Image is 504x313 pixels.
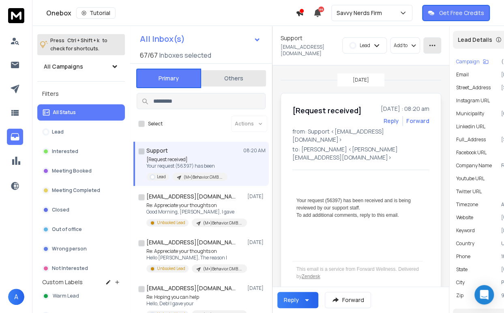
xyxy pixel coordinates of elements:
button: Out of office [37,221,125,237]
p: Zip [456,292,463,299]
h1: Support [281,34,302,42]
p: Campaign [456,58,480,65]
p: Instagram URL [456,97,490,104]
p: Linkedin URL [456,123,485,130]
p: Youtube URL [456,175,485,182]
p: Re: Appreciate your thoughts on [146,248,244,255]
p: Good Morning, [PERSON_NAME], I gave [146,209,244,215]
p: Facebook URL [456,149,487,156]
p: Wrong person [52,246,87,252]
button: Warm Lead [37,288,125,304]
p: Your request (56397) has been [146,163,227,169]
p: Unbooked Lead [157,220,185,226]
p: Meeting Completed [52,187,100,194]
h1: All Campaigns [44,63,83,71]
button: Meeting Completed [37,182,125,199]
p: 08:20 AM [243,147,266,154]
button: Reply [277,292,318,308]
p: Add to [394,42,407,49]
p: City [456,279,465,286]
h1: [EMAIL_ADDRESS][DOMAIN_NAME] [146,192,236,201]
button: A [8,289,24,305]
div: Open Intercom Messenger [474,285,494,304]
p: Country [456,240,474,247]
p: to: [PERSON_NAME] <[PERSON_NAME][EMAIL_ADDRESS][DOMAIN_NAME]> [292,145,429,162]
p: Not Interested [52,265,88,272]
p: Lead Details [458,36,492,44]
p: Hello, Deb! I gave your [146,300,244,307]
p: Interested [52,148,78,155]
p: Re: Hoping you can help [146,294,244,300]
a: Zendesk [302,274,320,279]
h3: Custom Labels [42,278,83,286]
p: Website [456,214,473,221]
button: Meeting Booked [37,163,125,179]
span: 44 [318,6,324,12]
p: All Status [53,109,76,116]
p: Out of office [52,226,82,233]
button: Reply [384,117,399,125]
p: [DATE] [353,77,369,83]
p: [DATE] : 08:20 am [381,105,429,113]
p: Keyword [456,227,475,234]
p: Full_Address [456,136,486,143]
p: Press to check for shortcuts. [50,37,107,53]
p: Timezone [456,201,478,208]
button: Wrong person [37,241,125,257]
h3: Filters [37,88,125,99]
p: Re: Appreciate your thoughts on [146,202,244,209]
span: Warm Lead [53,293,79,299]
p: (M+)Behavior.GMB.Q32025 [184,174,223,180]
label: Select [148,121,163,127]
button: Closed [37,202,125,218]
p: Email [456,71,469,78]
p: (M+)Behavior.GMB.Q32025 [203,220,242,226]
p: Savvy Nerds Firm [337,9,385,17]
div: Onebox [46,7,296,19]
div: This email is a service from Forward Wellness. Delivered by [292,261,423,291]
p: Unbooked Lead [157,266,185,272]
p: Company Name [456,162,492,169]
button: Tutorial [76,7,116,19]
h1: [Request received] [292,105,362,116]
p: Closed [52,207,69,213]
p: Twitter URL [456,188,482,195]
button: Lead [37,124,125,140]
button: Campaign [456,58,489,65]
p: Street_Address [456,84,491,91]
h1: All Inbox(s) [140,35,185,43]
button: Not Interested [37,260,125,276]
span: Ctrl + Shift + k [66,36,101,45]
h1: Support [146,147,168,155]
p: State [456,266,468,273]
button: Get Free Credits [422,5,490,21]
p: Phone [456,253,470,260]
p: Your request (56397) has been received and is being reviewed by our support staff. [296,197,419,212]
p: Municipality [456,110,484,117]
p: [DATE] [247,285,266,291]
p: Lead [157,174,166,180]
span: 67 / 67 [140,50,158,60]
button: All Status [37,104,125,121]
p: [Request received] [146,156,227,163]
h1: [EMAIL_ADDRESS][DOMAIN_NAME] [146,284,236,292]
button: Forward [325,292,371,308]
p: from: Support <[EMAIL_ADDRESS][DOMAIN_NAME]> [292,127,429,144]
p: Lead [360,42,370,49]
button: Interested [37,143,125,160]
button: Primary [136,69,201,88]
p: Hello [PERSON_NAME], The reason I [146,255,244,261]
p: Get Free Credits [439,9,484,17]
p: [EMAIL_ADDRESS][DOMAIN_NAME] [281,44,337,57]
h3: Inboxes selected [159,50,211,60]
p: Lead [52,129,64,135]
p: [DATE] [247,239,266,246]
h1: [EMAIL_ADDRESS][DOMAIN_NAME] [146,238,236,246]
button: All Inbox(s) [133,31,267,47]
p: (M+)Behavior.GMB.Q32025 [203,266,242,272]
p: Meeting Booked [52,168,92,174]
div: Reply [284,296,299,304]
